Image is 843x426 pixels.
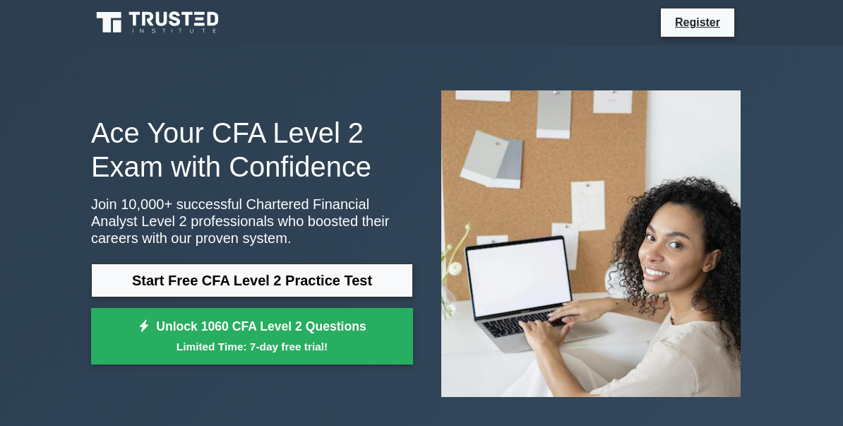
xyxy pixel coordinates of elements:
a: Unlock 1060 CFA Level 2 QuestionsLimited Time: 7-day free trial! [91,308,413,365]
h1: Ace Your CFA Level 2 Exam with Confidence [91,117,413,184]
p: Join 10,000+ successful Chartered Financial Analyst Level 2 professionals who boosted their caree... [91,196,413,247]
a: Register [666,13,729,31]
small: Limited Time: 7-day free trial! [109,338,395,355]
a: Start Free CFA Level 2 Practice Test [91,264,413,297]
